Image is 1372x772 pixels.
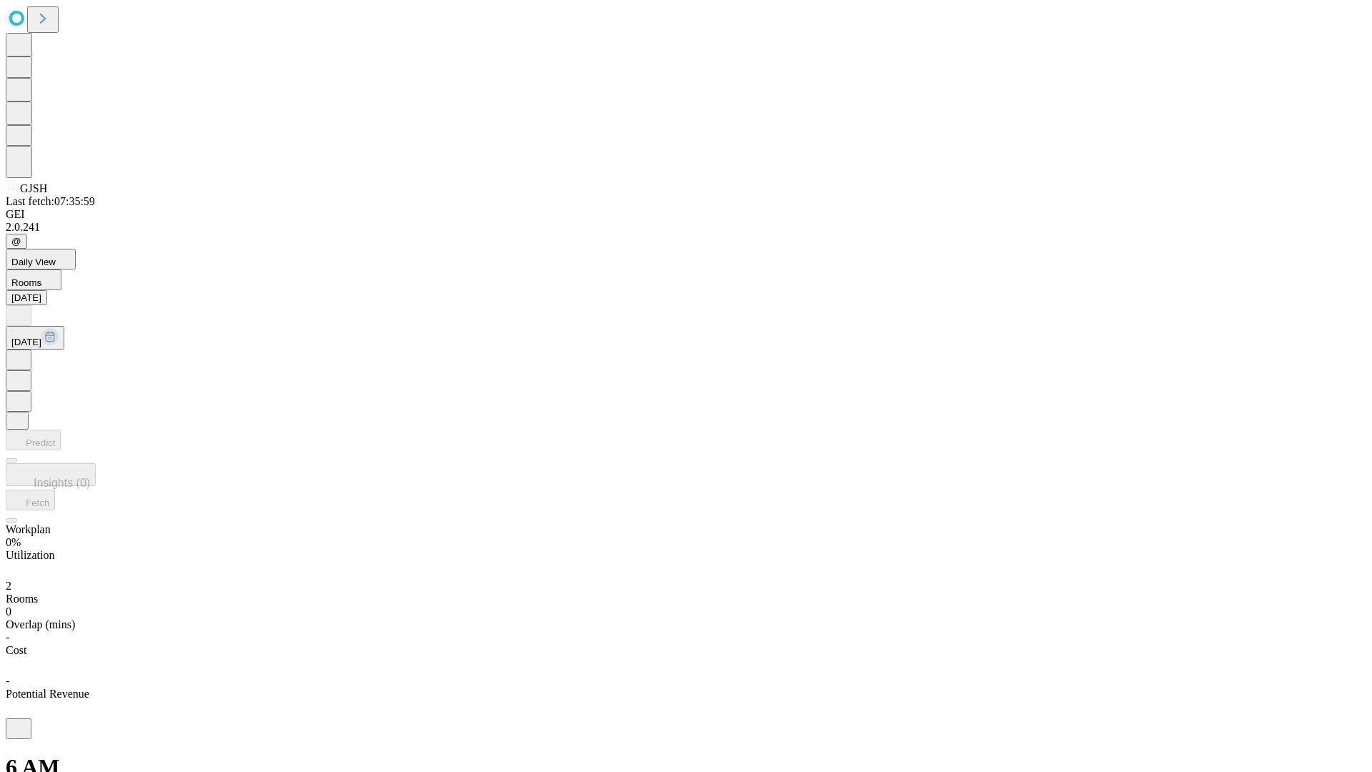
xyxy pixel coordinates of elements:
span: @ [11,236,21,247]
button: @ [6,234,27,249]
span: Last fetch: 07:35:59 [6,195,95,207]
span: [DATE] [11,337,41,347]
span: Rooms [6,593,38,605]
span: Utilization [6,549,54,561]
span: Cost [6,644,26,656]
span: 0% [6,536,21,548]
span: - [6,631,9,643]
button: Daily View [6,249,76,269]
span: 0 [6,605,11,618]
button: [DATE] [6,326,64,350]
div: GEI [6,208,1366,221]
span: Insights (0) [34,477,90,489]
span: 2 [6,580,11,592]
div: 2.0.241 [6,221,1366,234]
button: [DATE] [6,290,47,305]
button: Insights (0) [6,463,96,486]
span: GJSH [20,182,47,194]
button: Fetch [6,490,55,510]
span: Overlap (mins) [6,618,75,630]
span: Potential Revenue [6,688,89,700]
span: Daily View [11,257,56,267]
span: Rooms [11,277,41,288]
button: Rooms [6,269,61,290]
span: Workplan [6,523,51,535]
span: - [6,675,9,687]
button: Predict [6,430,61,450]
